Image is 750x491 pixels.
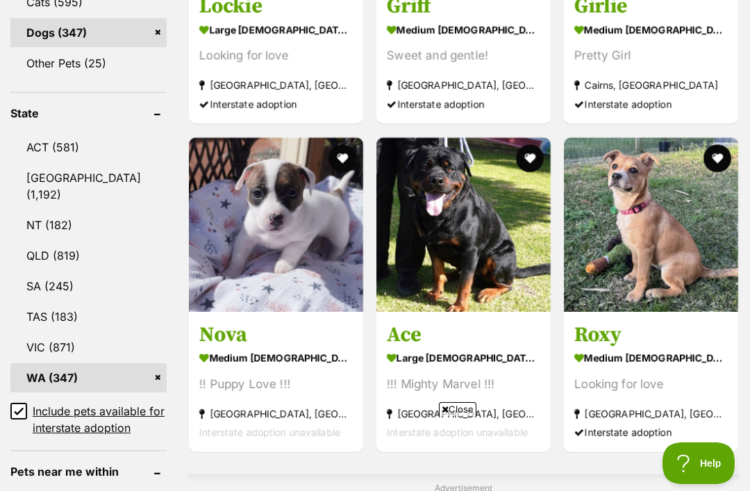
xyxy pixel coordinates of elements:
[10,133,167,162] a: ACT (581)
[662,442,736,484] iframe: Help Scout Beacon - Open
[10,49,167,78] a: Other Pets (25)
[10,465,167,478] header: Pets near me within
[387,20,540,40] strong: medium [DEMOGRAPHIC_DATA] Dog
[387,322,540,348] h3: Ace
[199,76,353,95] strong: [GEOGRAPHIC_DATA], [GEOGRAPHIC_DATA]
[387,375,540,394] div: !!! Mighty Marvel !!!
[10,107,167,119] header: State
[10,363,167,392] a: WA (347)
[387,95,540,114] div: Interstate adoption
[574,20,728,40] strong: medium [DEMOGRAPHIC_DATA] Dog
[387,47,540,66] div: Sweet and gentle!
[574,95,728,114] div: Interstate adoption
[199,348,353,368] strong: medium [DEMOGRAPHIC_DATA] Dog
[189,311,363,452] a: Nova medium [DEMOGRAPHIC_DATA] Dog !! Puppy Love !!! [GEOGRAPHIC_DATA], [GEOGRAPHIC_DATA] Interst...
[376,138,551,312] img: Ace - Rottweiler Dog
[574,404,728,423] strong: [GEOGRAPHIC_DATA], [GEOGRAPHIC_DATA]
[703,144,731,172] button: favourite
[122,422,628,484] iframe: Advertisement
[574,322,728,348] h3: Roxy
[574,47,728,66] div: Pretty Girl
[574,423,728,442] div: Interstate adoption
[189,138,363,312] img: Nova - Mixed breed x Jack Russell Terrier x Staffordshire Bull Terrier Dog
[199,95,353,114] div: Interstate adoption
[376,311,551,452] a: Ace large [DEMOGRAPHIC_DATA] Dog !!! Mighty Marvel !!! [GEOGRAPHIC_DATA], [GEOGRAPHIC_DATA] Inter...
[328,144,356,172] button: favourite
[387,404,540,423] strong: [GEOGRAPHIC_DATA], [GEOGRAPHIC_DATA]
[10,241,167,270] a: QLD (819)
[574,375,728,394] div: Looking for love
[516,144,544,172] button: favourite
[10,163,167,209] a: [GEOGRAPHIC_DATA] (1,192)
[199,375,353,394] div: !! Puppy Love !!!
[387,76,540,95] strong: [GEOGRAPHIC_DATA], [GEOGRAPHIC_DATA]
[574,76,728,95] strong: Cairns, [GEOGRAPHIC_DATA]
[199,322,353,348] h3: Nova
[10,333,167,362] a: VIC (871)
[199,47,353,66] div: Looking for love
[10,210,167,240] a: NT (182)
[10,302,167,331] a: TAS (183)
[199,20,353,40] strong: large [DEMOGRAPHIC_DATA] Dog
[574,348,728,368] strong: medium [DEMOGRAPHIC_DATA] Dog
[564,311,738,452] a: Roxy medium [DEMOGRAPHIC_DATA] Dog Looking for love [GEOGRAPHIC_DATA], [GEOGRAPHIC_DATA] Intersta...
[33,403,167,436] span: Include pets available for interstate adoption
[10,272,167,301] a: SA (245)
[564,138,738,312] img: Roxy - Australian Cattle Dog
[199,404,353,423] strong: [GEOGRAPHIC_DATA], [GEOGRAPHIC_DATA]
[10,18,167,47] a: Dogs (347)
[387,348,540,368] strong: large [DEMOGRAPHIC_DATA] Dog
[10,403,167,436] a: Include pets available for interstate adoption
[439,402,476,416] span: Close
